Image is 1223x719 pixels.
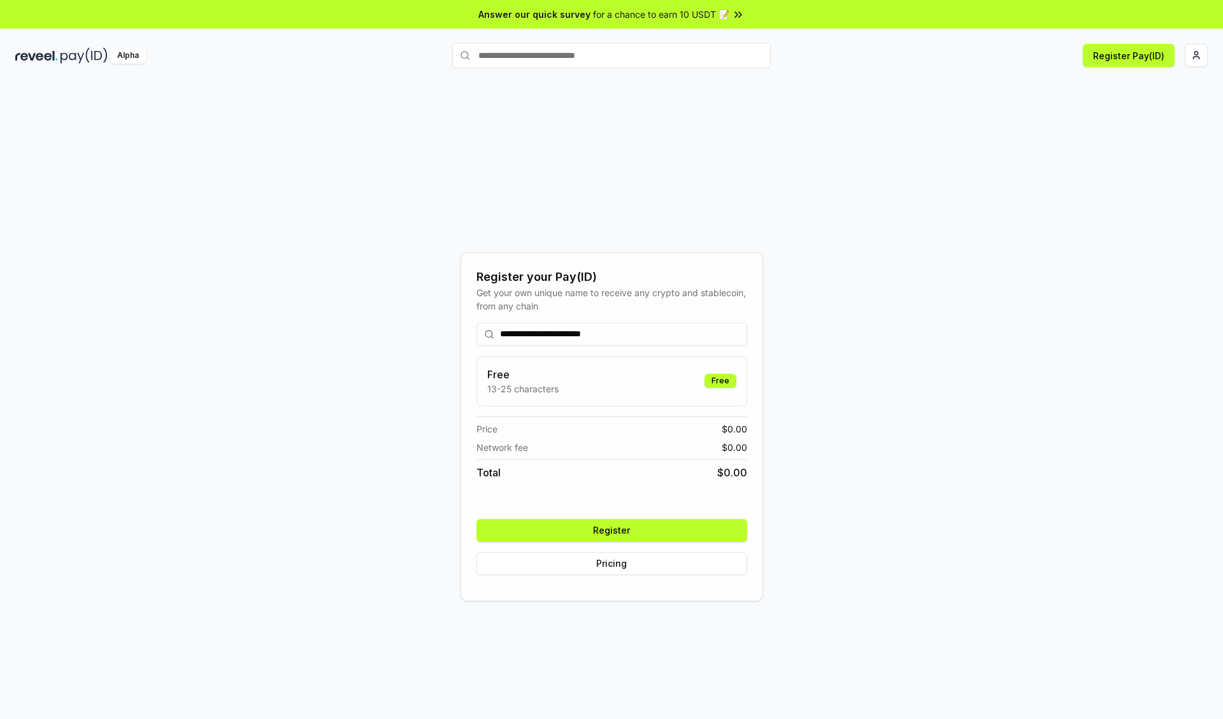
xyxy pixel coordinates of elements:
[722,441,747,454] span: $ 0.00
[478,8,590,21] span: Answer our quick survey
[476,422,497,436] span: Price
[487,367,559,382] h3: Free
[61,48,108,64] img: pay_id
[476,519,747,542] button: Register
[1083,44,1175,67] button: Register Pay(ID)
[476,286,747,313] div: Get your own unique name to receive any crypto and stablecoin, from any chain
[110,48,146,64] div: Alpha
[476,552,747,575] button: Pricing
[717,465,747,480] span: $ 0.00
[476,268,747,286] div: Register your Pay(ID)
[476,465,501,480] span: Total
[487,382,559,395] p: 13-25 characters
[704,374,736,388] div: Free
[722,422,747,436] span: $ 0.00
[15,48,58,64] img: reveel_dark
[593,8,729,21] span: for a chance to earn 10 USDT 📝
[476,441,528,454] span: Network fee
